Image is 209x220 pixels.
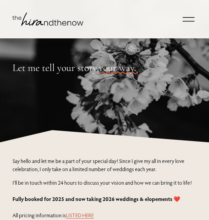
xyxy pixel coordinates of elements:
strong: Fully booked for 2025 and now taking 2026 weddings & elopements ❤️ [13,195,180,202]
h2: Let me tell your story . [13,62,196,73]
a: LISTED HERE [66,212,94,219]
span: , [97,61,99,74]
p: Say hello and let me be a part of your special day! Since I give my all in every love celebration... [13,157,196,173]
span: your way [99,61,134,74]
img: thehirandthenow [13,13,83,26]
p: I'll be in touch within 24 hours to discuss your vision and how we can bring it to life! All pric... [13,179,196,219]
